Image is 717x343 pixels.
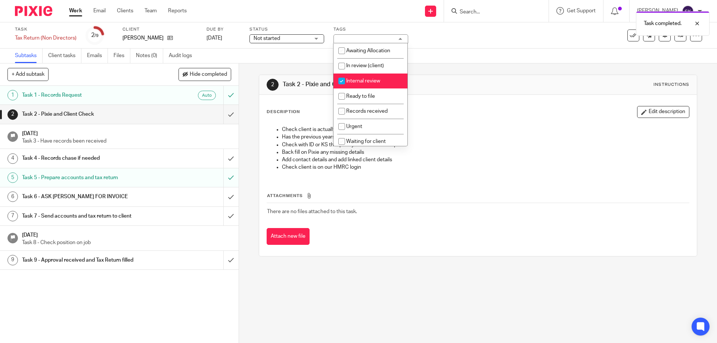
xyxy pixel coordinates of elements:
img: Pixie [15,6,52,16]
span: Waiting for client [346,139,386,144]
span: Awaiting Allocation [346,48,390,53]
span: Not started [254,36,280,41]
a: Notes (0) [136,49,163,63]
a: Email [93,7,106,15]
label: Task [15,26,77,32]
a: Reports [168,7,187,15]
span: Internal review [346,78,380,84]
h1: Task 4 - Records chase if needed [22,153,151,164]
div: 2 [267,79,279,91]
span: Ready to file [346,94,375,99]
a: Work [69,7,82,15]
div: 7 [7,211,18,221]
div: 2 [7,109,18,120]
p: Add contact details and add linked client details [282,156,689,163]
label: Client [122,26,197,32]
p: Description [267,109,300,115]
label: Due by [207,26,240,32]
h1: [DATE] [22,230,231,239]
div: 1 [7,90,18,100]
p: Check client is actually a client [282,126,689,133]
label: Tags [333,26,408,32]
div: 2 [91,31,99,40]
div: 4 [7,153,18,164]
span: Records received [346,109,388,114]
h1: Task 7 - Send accounts and tax return to client [22,211,151,222]
p: Task 3 - Have records been received [22,137,231,145]
button: + Add subtask [7,68,49,81]
p: Check client is on our HMRC login [282,163,689,171]
span: Attachments [267,194,303,198]
span: Hide completed [190,72,227,78]
p: [PERSON_NAME] [122,34,164,42]
img: svg%3E [682,5,694,17]
h1: Task 5 - Prepare accounts and tax return [22,172,151,183]
h1: [DATE] [22,128,231,137]
p: Task 8 - Check position on job [22,239,231,246]
span: There are no files attached to this task. [267,209,357,214]
h1: Task 6 - ASK [PERSON_NAME] FOR INVOICE [22,191,151,202]
p: Task completed. [644,20,682,27]
a: Clients [117,7,133,15]
div: 9 [7,255,18,265]
a: Audit logs [169,49,198,63]
h1: Task 2 - Pixie and Client Check [22,109,151,120]
a: Client tasks [48,49,81,63]
p: Has the previous years SAIT been filled? [282,133,689,141]
p: Back fill on Pixie any missing details [282,149,689,156]
span: [DATE] [207,35,222,41]
div: Tax Return (Non Directors) [15,34,77,42]
button: Edit description [637,106,689,118]
div: Instructions [654,82,689,88]
a: Team [145,7,157,15]
button: Attach new file [267,228,310,245]
div: Auto [198,91,216,100]
h1: Task 1 - Records Request [22,90,151,101]
small: /9 [94,34,99,38]
span: Urgent [346,124,362,129]
label: Status [249,26,324,32]
a: Emails [87,49,108,63]
h1: Task 9 - Approval received and Tax Return filled [22,255,151,266]
button: Hide completed [179,68,231,81]
h1: Task 2 - Pixie and Client Check [283,81,494,88]
span: In review (client) [346,63,384,68]
a: Subtasks [15,49,43,63]
p: Check with ID or KS that prior year fee has been paid [282,141,689,149]
a: Files [114,49,130,63]
div: 5 [7,172,18,183]
div: 6 [7,191,18,202]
